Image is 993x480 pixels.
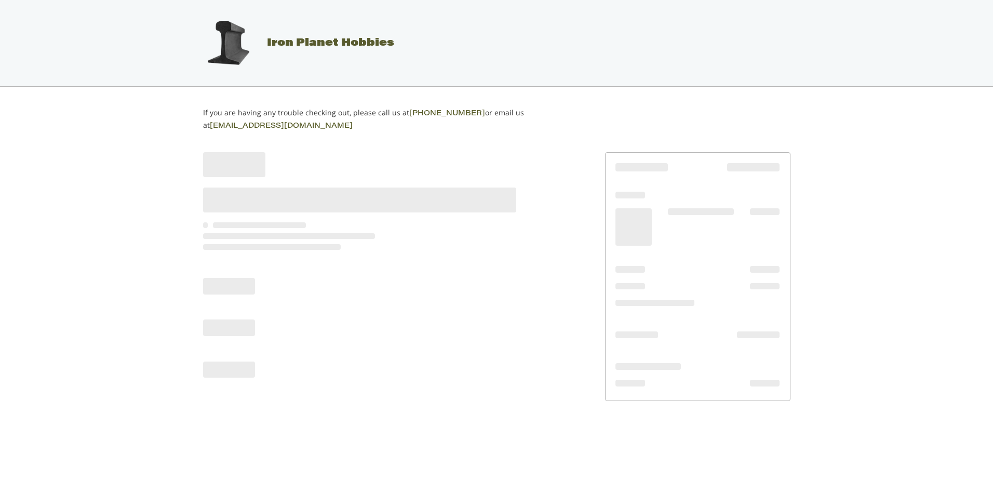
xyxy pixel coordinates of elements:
span: Iron Planet Hobbies [267,38,394,48]
a: Iron Planet Hobbies [192,38,394,48]
p: If you are having any trouble checking out, please call us at or email us at [203,107,557,132]
a: [EMAIL_ADDRESS][DOMAIN_NAME] [210,123,353,130]
a: [PHONE_NUMBER] [409,110,485,117]
img: Iron Planet Hobbies [202,17,254,69]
